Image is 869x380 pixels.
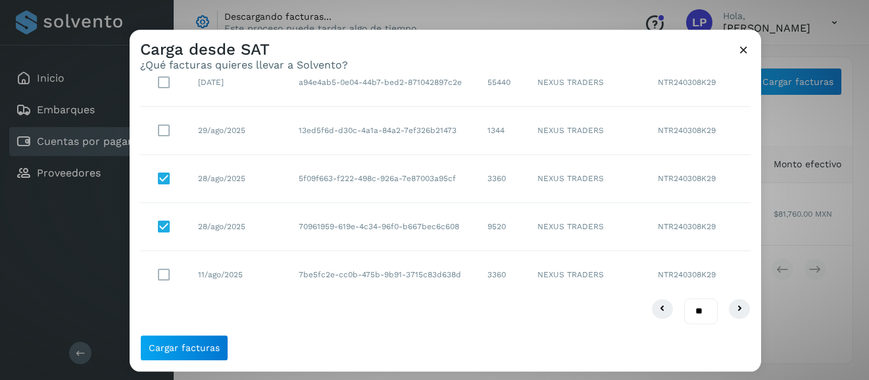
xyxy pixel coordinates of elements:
td: [DATE] [187,59,289,107]
td: 28/ago/2025 [187,204,289,252]
td: a94e4ab5-0e04-44b7-bed2-871042897c2e [288,59,477,107]
td: 5f09f663-f222-498c-926a-7e87003a95cf [288,155,477,204]
td: NTR240308K29 [647,204,751,252]
h3: Carga desde SAT [140,40,348,59]
td: NEXUS TRADERS [527,204,647,252]
td: NEXUS TRADERS [527,107,647,155]
td: 55440 [477,59,526,107]
td: NEXUS TRADERS [527,252,647,299]
p: ¿Qué facturas quieres llevar a Solvento? [140,59,348,72]
td: NEXUS TRADERS [527,59,647,107]
span: Cargar facturas [149,343,220,352]
td: 3360 [477,155,526,204]
td: 11/ago/2025 [187,252,289,299]
td: 9520 [477,204,526,252]
td: NTR240308K29 [647,155,751,204]
button: Cargar facturas [140,335,228,361]
td: 70961959-619e-4c34-96f0-b667bec6c608 [288,204,477,252]
td: NTR240308K29 [647,107,751,155]
td: NEXUS TRADERS [527,155,647,204]
td: NTR240308K29 [647,252,751,299]
td: NTR240308K29 [647,59,751,107]
td: 7be5fc2e-cc0b-475b-9b91-3715c83d638d [288,252,477,299]
td: 1344 [477,107,526,155]
td: 29/ago/2025 [187,107,289,155]
td: 3360 [477,252,526,299]
td: 28/ago/2025 [187,155,289,204]
td: 13ed5f6d-d30c-4a1a-84a2-7ef326b21473 [288,107,477,155]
